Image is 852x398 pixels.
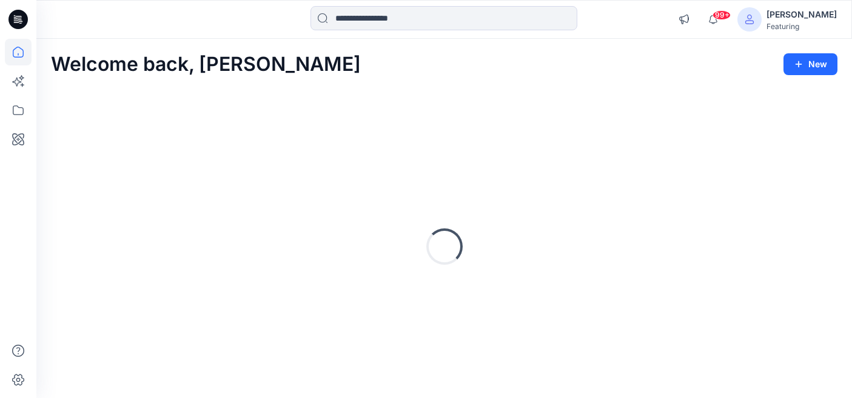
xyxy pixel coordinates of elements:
div: [PERSON_NAME] [766,7,837,22]
span: 99+ [713,10,731,20]
h2: Welcome back, [PERSON_NAME] [51,53,361,76]
button: New [783,53,837,75]
div: Featuring [766,22,837,31]
svg: avatar [745,15,754,24]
